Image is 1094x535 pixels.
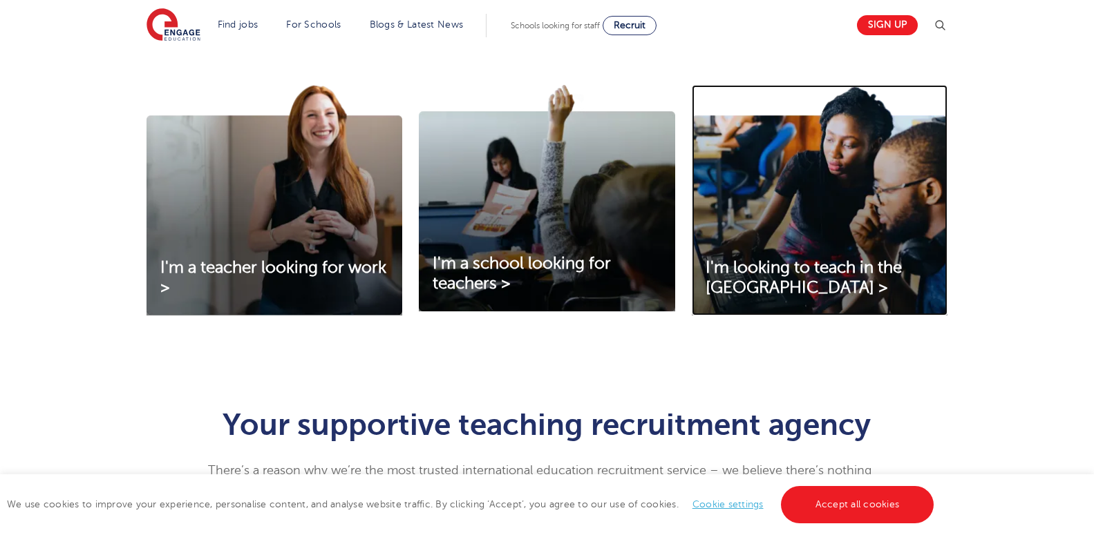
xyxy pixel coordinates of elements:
[603,16,657,35] a: Recruit
[857,15,918,35] a: Sign up
[692,85,947,315] img: I'm looking to teach in the UK
[706,258,902,297] span: I'm looking to teach in the [GEOGRAPHIC_DATA] >
[419,85,675,311] img: I'm a school looking for teachers
[218,19,258,30] a: Find jobs
[208,409,886,440] h1: Your supportive teaching recruitment agency
[614,20,645,30] span: Recruit
[147,258,402,298] a: I'm a teacher looking for work >
[433,254,611,293] span: I'm a school looking for teachers >
[511,21,600,30] span: Schools looking for staff
[160,258,386,297] span: I'm a teacher looking for work >
[208,463,875,535] span: There’s a reason why we’re the most trusted international education recruitment service – we beli...
[419,254,675,294] a: I'm a school looking for teachers >
[692,499,764,509] a: Cookie settings
[147,8,200,43] img: Engage Education
[147,85,402,315] img: I'm a teacher looking for work
[692,258,947,298] a: I'm looking to teach in the [GEOGRAPHIC_DATA] >
[781,486,934,523] a: Accept all cookies
[286,19,341,30] a: For Schools
[370,19,464,30] a: Blogs & Latest News
[7,499,937,509] span: We use cookies to improve your experience, personalise content, and analyse website traffic. By c...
